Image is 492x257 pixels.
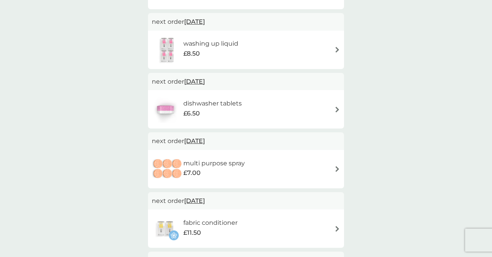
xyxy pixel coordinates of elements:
p: next order [152,77,340,87]
img: dishwasher tablets [152,96,179,123]
span: [DATE] [184,74,205,89]
span: [DATE] [184,193,205,208]
img: washing up liquid [152,36,183,63]
img: multi purpose spray [152,156,183,183]
h6: multi purpose spray [183,158,245,168]
p: next order [152,136,340,146]
img: arrow right [334,166,340,172]
img: arrow right [334,226,340,232]
span: £8.50 [183,49,200,59]
p: next order [152,17,340,27]
span: £11.50 [183,228,201,238]
h6: washing up liquid [183,39,238,49]
img: fabric conditioner [152,215,179,242]
span: [DATE] [184,133,205,148]
span: £6.50 [183,109,200,119]
span: £7.00 [183,168,201,178]
p: next order [152,196,340,206]
span: [DATE] [184,14,205,29]
h6: fabric conditioner [183,218,238,228]
h6: dishwasher tablets [183,99,242,109]
img: arrow right [334,47,340,53]
img: arrow right [334,107,340,112]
